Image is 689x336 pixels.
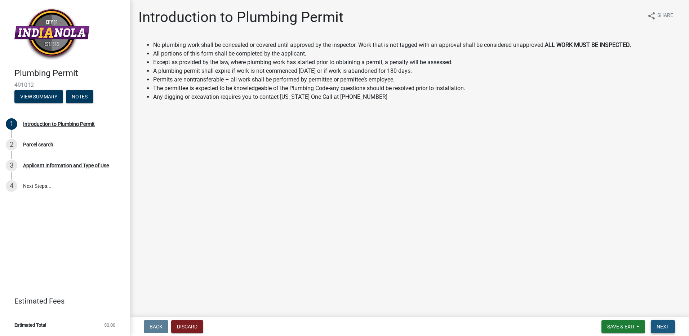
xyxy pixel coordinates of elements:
[641,9,679,23] button: shareShare
[153,84,631,93] li: The permittee is expected to be knowledgeable of the Plumbing Code-any questions should be resolv...
[153,75,631,84] li: Permits are nontransferable – all work shall be performed by permittee or permittee’s employee.
[651,320,675,333] button: Next
[657,12,673,20] span: Share
[153,41,631,49] li: No plumbing work shall be concealed or covered until approved by the inspector. Work that is not ...
[153,93,631,101] li: Any digging or excavation requires you to contact [US_STATE] One Call at [PHONE_NUMBER]
[6,118,17,130] div: 1
[545,41,631,48] strong: ALL WORK MUST BE INSPECTED.
[647,12,656,20] i: share
[66,94,93,100] wm-modal-confirm: Notes
[14,323,46,327] span: Estimated Total
[153,49,631,58] li: All portions of this form shall be completed by the applicant.
[14,68,124,79] h4: Plumbing Permit
[14,8,89,61] img: City of Indianola, Iowa
[138,9,343,26] h1: Introduction to Plumbing Permit
[171,320,203,333] button: Discard
[14,81,115,88] span: 491012
[144,320,168,333] button: Back
[150,324,163,330] span: Back
[14,90,63,103] button: View Summary
[23,163,109,168] div: Applicant Information and Type of Use
[6,180,17,192] div: 4
[6,139,17,150] div: 2
[6,294,118,308] a: Estimated Fees
[6,160,17,171] div: 3
[23,142,53,147] div: Parcel search
[153,67,631,75] li: A plumbing permit shall expire if work is not commenced [DATE] or if work is abandoned for 180 days.
[607,324,635,330] span: Save & Exit
[23,121,95,127] div: Introduction to Plumbing Permit
[601,320,645,333] button: Save & Exit
[104,323,115,327] span: $0.00
[14,94,63,100] wm-modal-confirm: Summary
[657,324,669,330] span: Next
[66,90,93,103] button: Notes
[153,58,631,67] li: Except as provided by the law, where plumbing work has started prior to obtaining a permit, a pen...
